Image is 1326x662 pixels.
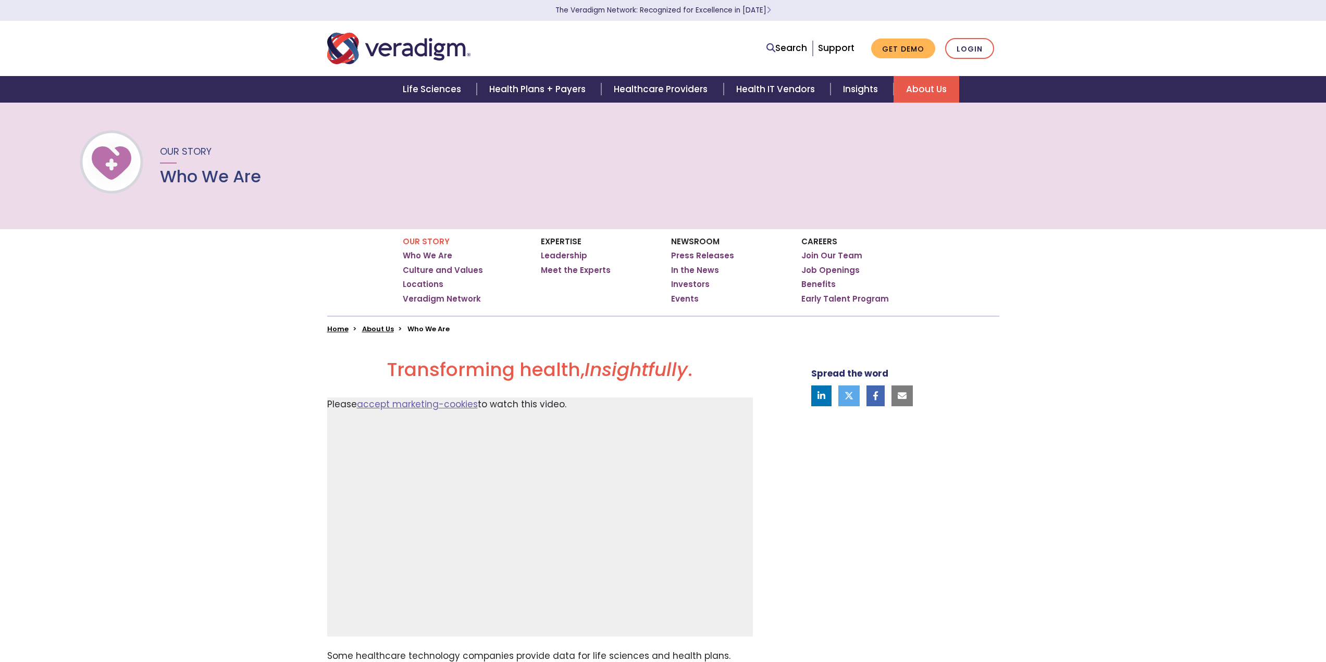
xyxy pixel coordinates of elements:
a: Health Plans + Payers [477,76,601,103]
a: Job Openings [801,265,860,276]
a: About Us [894,76,959,103]
h1: Who We Are [160,167,261,186]
a: Culture and Values [403,265,483,276]
a: Veradigm Network [403,294,481,304]
a: Early Talent Program [801,294,889,304]
a: The Veradigm Network: Recognized for Excellence in [DATE]Learn More [555,5,771,15]
a: Search [766,41,807,55]
a: Support [818,42,854,54]
a: Login [945,38,994,59]
span: Learn More [766,5,771,15]
a: accept marketing-cookies [357,398,478,410]
a: In the News [671,265,719,276]
a: About Us [362,324,394,334]
a: Leadership [541,251,587,261]
a: Get Demo [871,39,935,59]
a: Locations [403,279,443,290]
em: Insightfully [585,356,688,383]
a: Life Sciences [390,76,477,103]
h2: Transforming health, . [327,358,753,389]
a: Join Our Team [801,251,862,261]
a: Press Releases [671,251,734,261]
a: Healthcare Providers [601,76,723,103]
span: Our Story [160,145,212,158]
a: Benefits [801,279,836,290]
a: Insights [831,76,894,103]
span: Please to watch this video. [327,398,566,410]
strong: Spread the word [811,367,888,380]
a: Health IT Vendors [724,76,831,103]
a: Events [671,294,699,304]
a: Who We Are [403,251,452,261]
a: Home [327,324,349,334]
img: Veradigm logo [327,31,470,66]
a: Investors [671,279,710,290]
a: Meet the Experts [541,265,611,276]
